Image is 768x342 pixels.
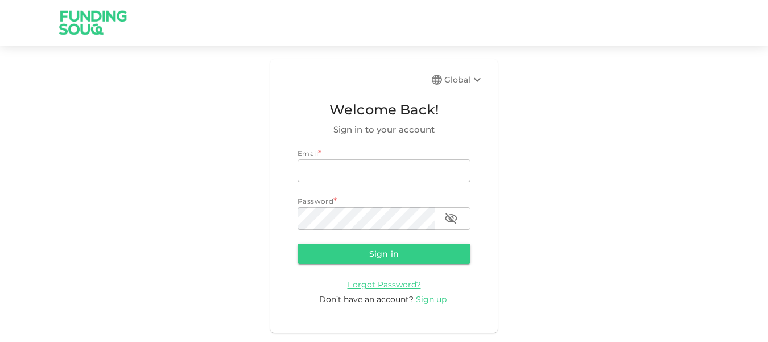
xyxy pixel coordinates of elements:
input: password [298,207,435,230]
span: Don’t have an account? [319,294,414,304]
span: Email [298,149,318,158]
span: Password [298,197,333,205]
span: Sign up [416,294,447,304]
button: Sign in [298,244,470,264]
a: Forgot Password? [348,279,421,290]
input: email [298,159,470,182]
div: Global [444,73,484,86]
span: Sign in to your account [298,123,470,137]
span: Welcome Back! [298,99,470,121]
